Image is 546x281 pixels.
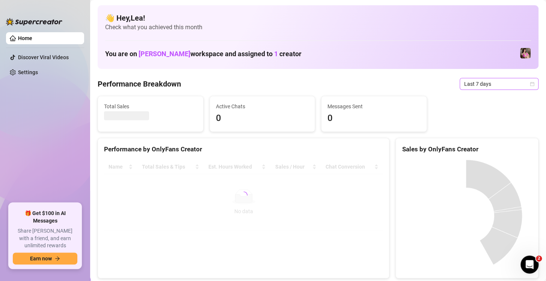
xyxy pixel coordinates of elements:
span: Earn now [30,256,52,262]
h1: You are on workspace and assigned to creator [105,50,302,58]
a: Settings [18,69,38,75]
a: Home [18,35,32,41]
iframe: Intercom live chat [520,256,538,274]
span: 1 [274,50,278,58]
span: [PERSON_NAME] [139,50,190,58]
span: 0 [216,111,309,126]
span: Total Sales [104,102,197,111]
span: Last 7 days [464,78,534,90]
span: arrow-right [55,256,60,261]
span: 🎁 Get $100 in AI Messages [13,210,77,224]
button: Earn nowarrow-right [13,253,77,265]
h4: 👋 Hey, Lea ! [105,13,531,23]
a: Discover Viral Videos [18,54,69,60]
span: 2 [536,256,542,262]
span: Share [PERSON_NAME] with a friend, and earn unlimited rewards [13,227,77,250]
div: Sales by OnlyFans Creator [402,144,532,154]
span: 0 [327,111,421,126]
span: Messages Sent [327,102,421,111]
span: calendar [530,82,534,86]
div: Performance by OnlyFans Creator [104,144,383,154]
span: Active Chats [216,102,309,111]
img: Nanner [520,48,531,58]
span: Check what you achieved this month [105,23,531,31]
h4: Performance Breakdown [98,79,181,89]
span: loading [240,191,248,199]
img: logo-BBDzfeDw.svg [6,18,62,25]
